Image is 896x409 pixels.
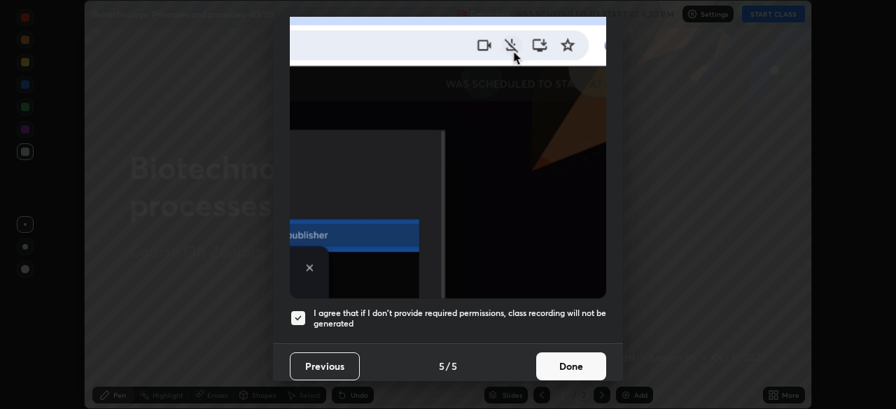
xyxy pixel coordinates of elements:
[451,359,457,373] h4: 5
[439,359,444,373] h4: 5
[536,352,606,380] button: Done
[290,352,360,380] button: Previous
[446,359,450,373] h4: /
[314,308,606,329] h5: I agree that if I don't provide required permissions, class recording will not be generated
